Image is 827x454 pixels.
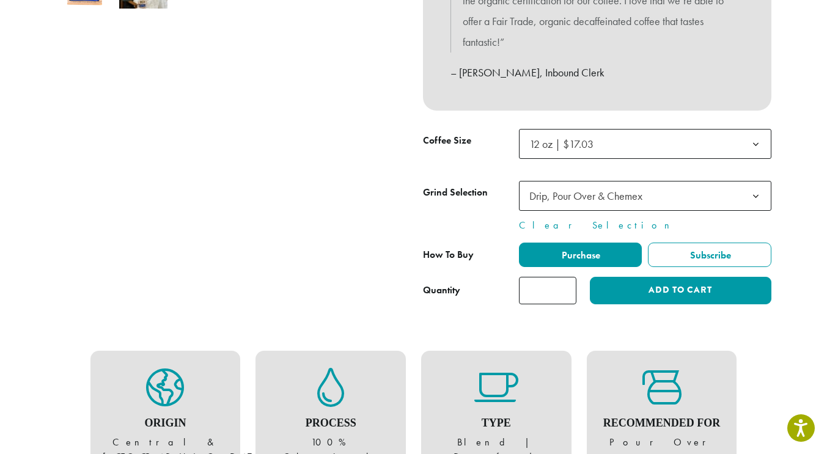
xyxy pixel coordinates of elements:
[268,417,394,430] h4: Process
[529,189,642,203] span: Drip, Pour Over & Chemex
[423,283,460,298] div: Quantity
[519,277,576,304] input: Product quantity
[103,417,229,430] h4: Origin
[519,129,771,159] span: 12 oz | $17.03
[423,248,474,261] span: How To Buy
[599,368,725,450] figure: Pour Over
[590,277,771,304] button: Add to cart
[524,184,655,208] span: Drip, Pour Over & Chemex
[529,137,594,151] span: 12 oz | $17.03
[423,184,519,202] label: Grind Selection
[524,132,606,156] span: 12 oz | $17.03
[688,249,731,262] span: Subscribe
[560,249,600,262] span: Purchase
[599,417,725,430] h4: Recommended For
[519,218,771,233] a: Clear Selection
[450,62,744,83] p: – [PERSON_NAME], Inbound Clerk
[519,181,771,211] span: Drip, Pour Over & Chemex
[433,417,559,430] h4: Type
[423,132,519,150] label: Coffee Size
